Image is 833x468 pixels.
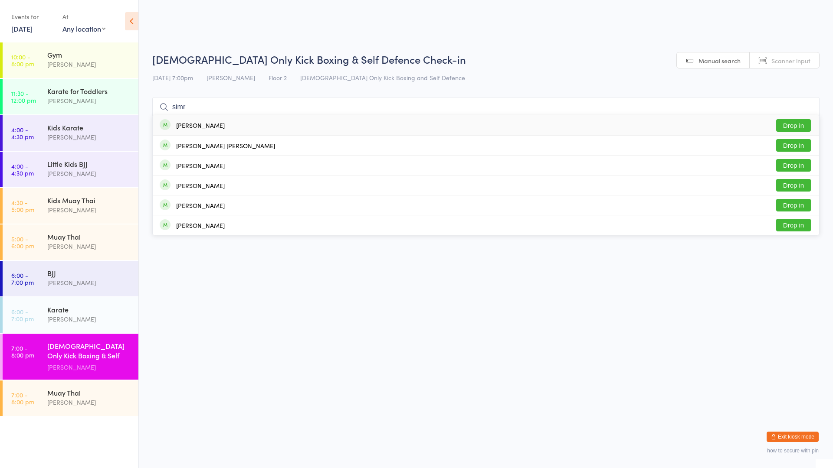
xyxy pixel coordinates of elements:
[47,96,131,106] div: [PERSON_NAME]
[47,195,131,205] div: Kids Muay Thai
[176,122,225,129] div: [PERSON_NAME]
[3,152,138,187] a: 4:00 -4:30 pmLittle Kids BJJ[PERSON_NAME]
[47,268,131,278] div: BJJ
[11,199,34,213] time: 4:30 - 5:00 pm
[47,397,131,407] div: [PERSON_NAME]
[152,97,820,117] input: Search
[11,272,34,286] time: 6:00 - 7:00 pm
[776,199,811,211] button: Drop in
[62,10,105,24] div: At
[767,448,819,454] button: how to secure with pin
[176,142,275,149] div: [PERSON_NAME] [PERSON_NAME]
[767,432,819,442] button: Exit kiosk mode
[152,73,193,82] span: [DATE] 7:00pm
[771,56,810,65] span: Scanner input
[47,50,131,59] div: Gym
[207,73,255,82] span: [PERSON_NAME]
[176,222,225,229] div: [PERSON_NAME]
[47,159,131,169] div: Little Kids BJJ
[3,115,138,151] a: 4:00 -4:30 pmKids Karate[PERSON_NAME]
[11,162,34,176] time: 4:00 - 4:30 pm
[47,169,131,179] div: [PERSON_NAME]
[300,73,465,82] span: [DEMOGRAPHIC_DATA] Only Kick Boxing and Self Defence
[11,90,36,104] time: 11:30 - 12:00 pm
[699,56,741,65] span: Manual search
[11,235,34,249] time: 5:00 - 6:00 pm
[47,278,131,288] div: [PERSON_NAME]
[3,224,138,260] a: 5:00 -6:00 pmMuay Thai[PERSON_NAME]
[776,119,811,132] button: Drop in
[3,79,138,114] a: 11:30 -12:00 pmKarate for Toddlers[PERSON_NAME]
[3,380,138,416] a: 7:00 -8:00 pmMuay Thai[PERSON_NAME]
[176,162,225,169] div: [PERSON_NAME]
[176,182,225,189] div: [PERSON_NAME]
[11,53,34,67] time: 10:00 - 8:00 pm
[11,24,33,33] a: [DATE]
[47,341,131,362] div: [DEMOGRAPHIC_DATA] Only Kick Boxing & Self Defence
[47,132,131,142] div: [PERSON_NAME]
[47,205,131,215] div: [PERSON_NAME]
[47,362,131,372] div: [PERSON_NAME]
[3,188,138,224] a: 4:30 -5:00 pmKids Muay Thai[PERSON_NAME]
[776,179,811,192] button: Drop in
[152,52,820,66] h2: [DEMOGRAPHIC_DATA] Only Kick Boxing & Self Defence Check-in
[776,219,811,231] button: Drop in
[62,24,105,33] div: Any location
[776,159,811,172] button: Drop in
[47,59,131,69] div: [PERSON_NAME]
[3,334,138,380] a: 7:00 -8:00 pm[DEMOGRAPHIC_DATA] Only Kick Boxing & Self Defence[PERSON_NAME]
[47,388,131,397] div: Muay Thai
[47,232,131,241] div: Muay Thai
[176,202,225,209] div: [PERSON_NAME]
[3,261,138,296] a: 6:00 -7:00 pmBJJ[PERSON_NAME]
[3,42,138,78] a: 10:00 -8:00 pmGym[PERSON_NAME]
[47,86,131,96] div: Karate for Toddlers
[3,297,138,333] a: 6:00 -7:00 pmKarate[PERSON_NAME]
[47,305,131,314] div: Karate
[11,391,34,405] time: 7:00 - 8:00 pm
[11,126,34,140] time: 4:00 - 4:30 pm
[11,308,34,322] time: 6:00 - 7:00 pm
[11,10,54,24] div: Events for
[11,344,34,358] time: 7:00 - 8:00 pm
[269,73,287,82] span: Floor 2
[776,139,811,152] button: Drop in
[47,241,131,251] div: [PERSON_NAME]
[47,123,131,132] div: Kids Karate
[47,314,131,324] div: [PERSON_NAME]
